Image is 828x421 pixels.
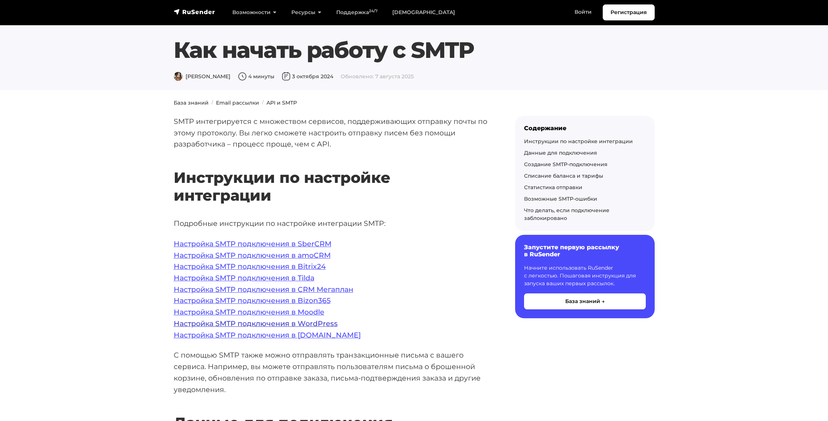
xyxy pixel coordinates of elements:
a: Войти [567,4,599,20]
a: Настройка SMTP подключения в Tilda [174,273,314,282]
a: Создание SMTP-подключения [524,161,608,168]
h6: Запустите первую рассылку в RuSender [524,244,646,258]
a: Настройка SMTP подключения в Moodle [174,307,324,316]
a: [DEMOGRAPHIC_DATA] [385,5,462,20]
h1: Как начать работу с SMTP [174,37,655,63]
a: Ресурсы [284,5,329,20]
span: 3 октября 2024 [282,73,333,80]
a: Настройка SMTP подключения в amoCRM [174,251,331,260]
a: Инструкции по настройке интеграции [524,138,633,145]
a: Регистрация [603,4,655,20]
a: Статистика отправки [524,184,582,191]
a: Возможные SMTP-ошибки [524,195,597,202]
a: Поддержка24/7 [329,5,385,20]
a: Настройка SMTP подключения в CRM Мегаплан [174,285,353,294]
img: Дата публикации [282,72,291,81]
button: База знаний → [524,293,646,309]
img: RuSender [174,8,215,16]
a: База знаний [174,99,209,106]
a: API и SMTP [266,99,297,106]
sup: 24/7 [369,9,377,13]
a: Email рассылки [216,99,259,106]
a: Возможности [225,5,284,20]
a: Настройка SMTP подключения в WordPress [174,319,338,328]
p: С помощью SMTP также можно отправлять транзакционные письма с вашего сервиса. Например, вы можете... [174,349,491,395]
a: Списание баланса и тарифы [524,172,603,179]
span: [PERSON_NAME] [174,73,230,80]
h2: Инструкции по настройке интеграции [174,147,491,204]
a: Что делать, если подключение заблокировано [524,207,609,221]
p: Начните использовать RuSender с легкостью. Пошаговая инструкция для запуска ваших первых рассылок. [524,264,646,287]
p: Подробные инструкции по настройке интеграции SMTP: [174,218,491,229]
a: Настройка SMTP подключения в Bitrix24 [174,262,326,271]
a: Настройка SMTP подключения в SberCRM [174,239,331,248]
a: Данные для подключения [524,149,597,156]
p: SMTP интегрируется с множеством сервисов, поддерживающих отправку почты по этому протоколу. Вы ле... [174,116,491,150]
a: Запустите первую рассылку в RuSender Начните использовать RuSender с легкостью. Пошаговая инструк... [515,235,655,318]
img: Время чтения [238,72,247,81]
a: Настройка SMTP подключения в [DOMAIN_NAME] [174,330,361,339]
a: Настройка SMTP подключения в Bizon365 [174,296,331,305]
span: Обновлено: 7 августа 2025 [341,73,414,80]
span: 4 минуты [238,73,274,80]
nav: breadcrumb [169,99,659,107]
div: Содержание [524,125,646,132]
